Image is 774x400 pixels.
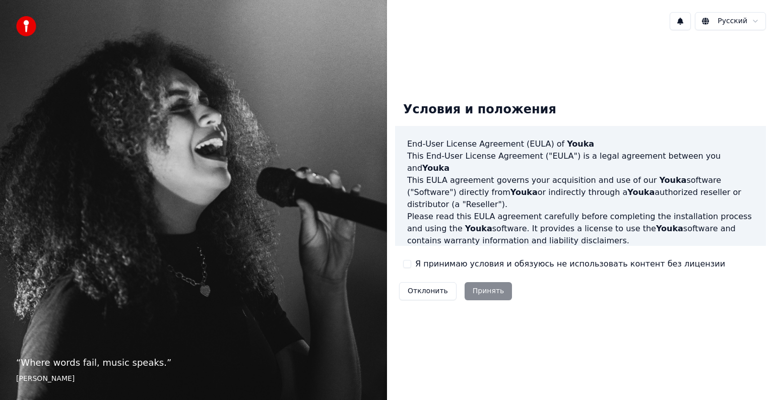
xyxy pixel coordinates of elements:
[407,150,754,174] p: This End-User License Agreement ("EULA") is a legal agreement between you and
[395,94,564,126] div: Условия и положения
[407,138,754,150] h3: End-User License Agreement (EULA) of
[415,258,725,270] label: Я принимаю условия и обязуюсь не использовать контент без лицензии
[16,356,371,370] p: “ Where words fail, music speaks. ”
[16,374,371,384] footer: [PERSON_NAME]
[659,175,686,185] span: Youka
[627,187,655,197] span: Youka
[407,174,754,211] p: This EULA agreement governs your acquisition and use of our software ("Software") directly from o...
[422,163,449,173] span: Youka
[399,282,457,300] button: Отклонить
[407,211,754,247] p: Please read this EULA agreement carefully before completing the installation process and using th...
[510,187,538,197] span: Youka
[16,16,36,36] img: youka
[656,224,683,233] span: Youka
[465,224,492,233] span: Youka
[567,139,594,149] span: Youka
